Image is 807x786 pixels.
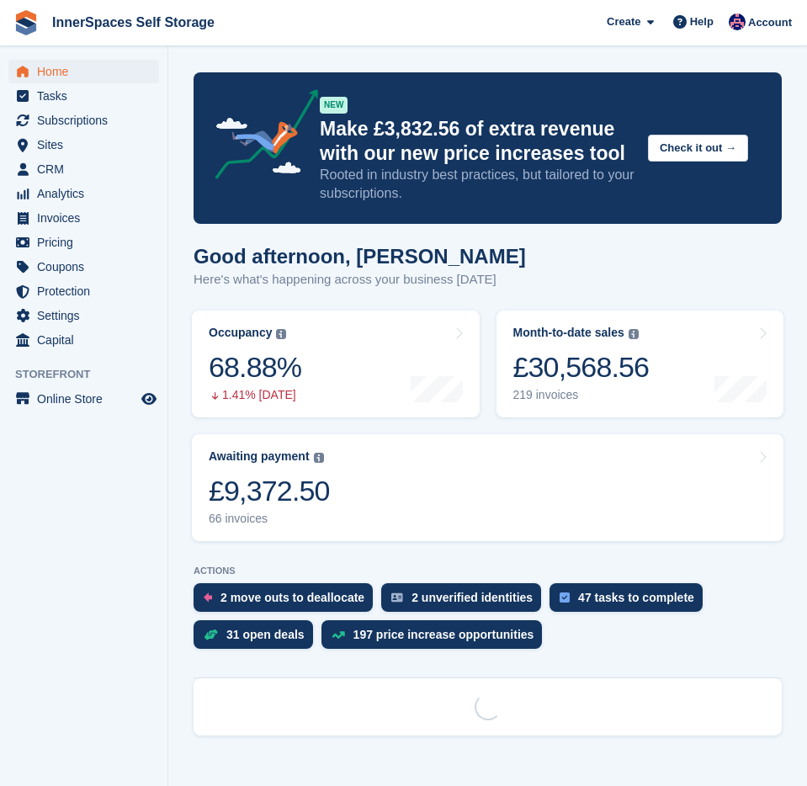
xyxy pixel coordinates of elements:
[8,255,159,279] a: menu
[332,631,345,639] img: price_increase_opportunities-93ffe204e8149a01c8c9dc8f82e8f89637d9d84a8eef4429ea346261dce0b2c0.svg
[209,326,272,340] div: Occupancy
[690,13,714,30] span: Help
[226,628,305,641] div: 31 open deals
[8,231,159,254] a: menu
[8,279,159,303] a: menu
[411,591,533,604] div: 2 unverified identities
[37,328,138,352] span: Capital
[37,157,138,181] span: CRM
[204,629,218,640] img: deal-1b604bf984904fb50ccaf53a9ad4b4a5d6e5aea283cecdc64d6e3604feb123c2.svg
[15,366,167,383] span: Storefront
[37,133,138,157] span: Sites
[8,304,159,327] a: menu
[209,388,301,402] div: 1.41% [DATE]
[513,350,650,385] div: £30,568.56
[192,434,783,541] a: Awaiting payment £9,372.50 66 invoices
[578,591,694,604] div: 47 tasks to complete
[194,245,526,268] h1: Good afternoon, [PERSON_NAME]
[8,157,159,181] a: menu
[8,109,159,132] a: menu
[37,279,138,303] span: Protection
[320,117,634,166] p: Make £3,832.56 of extra revenue with our new price increases tool
[201,89,319,185] img: price-adjustments-announcement-icon-8257ccfd72463d97f412b2fc003d46551f7dbcb40ab6d574587a9cd5c0d94...
[209,512,330,526] div: 66 invoices
[8,182,159,205] a: menu
[648,135,748,162] button: Check it out →
[209,449,310,464] div: Awaiting payment
[314,453,324,463] img: icon-info-grey-7440780725fd019a000dd9b08b2336e03edf1995a4989e88bcd33f0948082b44.svg
[139,389,159,409] a: Preview store
[391,592,403,603] img: verify_identity-adf6edd0f0f0b5bbfe63781bf79b02c33cf7c696d77639b501bdc392416b5a36.svg
[607,13,640,30] span: Create
[276,329,286,339] img: icon-info-grey-7440780725fd019a000dd9b08b2336e03edf1995a4989e88bcd33f0948082b44.svg
[550,583,711,620] a: 47 tasks to complete
[37,84,138,108] span: Tasks
[194,270,526,289] p: Here's what's happening across your business [DATE]
[8,387,159,411] a: menu
[37,60,138,83] span: Home
[45,8,221,36] a: InnerSpaces Self Storage
[37,387,138,411] span: Online Store
[37,304,138,327] span: Settings
[8,133,159,157] a: menu
[8,206,159,230] a: menu
[13,10,39,35] img: stora-icon-8386f47178a22dfd0bd8f6a31ec36ba5ce8667c1dd55bd0f319d3a0aa187defe.svg
[37,182,138,205] span: Analytics
[204,592,212,603] img: move_outs_to_deallocate_icon-f764333ba52eb49d3ac5e1228854f67142a1ed5810a6f6cc68b1a99e826820c5.svg
[513,326,624,340] div: Month-to-date sales
[560,592,570,603] img: task-75834270c22a3079a89374b754ae025e5fb1db73e45f91037f5363f120a921f8.svg
[320,97,348,114] div: NEW
[513,388,650,402] div: 219 invoices
[220,591,364,604] div: 2 move outs to deallocate
[748,14,792,31] span: Account
[729,13,746,30] img: Dominic Hampson
[194,583,381,620] a: 2 move outs to deallocate
[37,206,138,230] span: Invoices
[381,583,550,620] a: 2 unverified identities
[194,620,321,657] a: 31 open deals
[37,109,138,132] span: Subscriptions
[37,255,138,279] span: Coupons
[8,328,159,352] a: menu
[209,350,301,385] div: 68.88%
[194,566,782,576] p: ACTIONS
[629,329,639,339] img: icon-info-grey-7440780725fd019a000dd9b08b2336e03edf1995a4989e88bcd33f0948082b44.svg
[496,311,784,417] a: Month-to-date sales £30,568.56 219 invoices
[192,311,480,417] a: Occupancy 68.88% 1.41% [DATE]
[8,84,159,108] a: menu
[320,166,634,203] p: Rooted in industry best practices, but tailored to your subscriptions.
[321,620,551,657] a: 197 price increase opportunities
[37,231,138,254] span: Pricing
[353,628,534,641] div: 197 price increase opportunities
[209,474,330,508] div: £9,372.50
[8,60,159,83] a: menu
